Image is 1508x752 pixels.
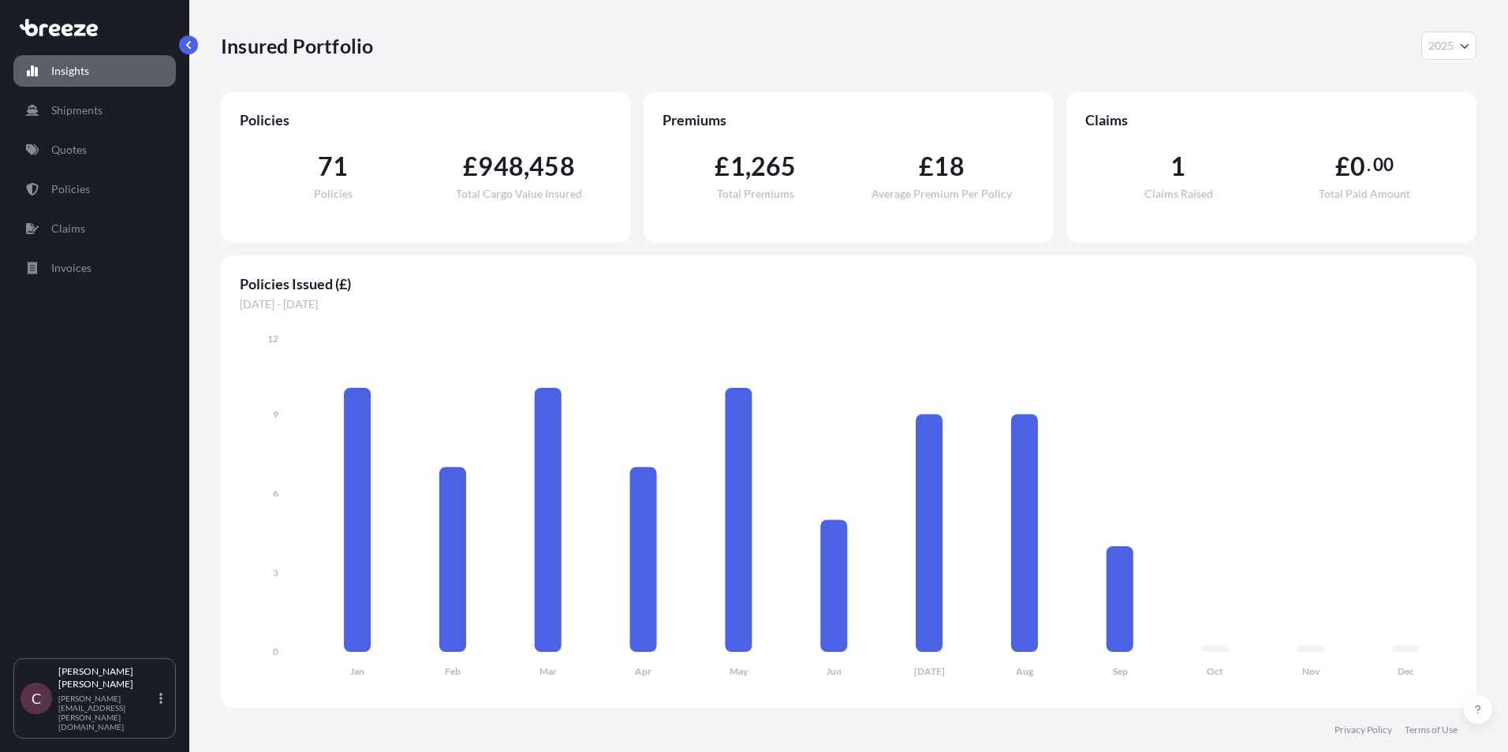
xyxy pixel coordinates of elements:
[273,487,278,499] tspan: 6
[1373,158,1394,171] span: 00
[1421,32,1476,60] button: Year Selector
[478,154,524,179] span: 948
[13,134,176,166] a: Quotes
[1405,724,1458,736] a: Terms of Use
[273,567,278,579] tspan: 3
[13,55,176,87] a: Insights
[1085,110,1458,129] span: Claims
[58,694,156,732] p: [PERSON_NAME][EMAIL_ADDRESS][PERSON_NAME][DOMAIN_NAME]
[1428,38,1454,54] span: 2025
[1144,188,1213,199] span: Claims Raised
[240,274,1458,293] span: Policies Issued (£)
[539,665,557,677] tspan: Mar
[240,296,1458,312] span: [DATE] - [DATE]
[267,333,278,344] tspan: 12
[1335,154,1350,179] span: £
[13,95,176,126] a: Shipments
[1350,154,1365,179] span: 0
[51,142,87,158] p: Quotes
[914,665,945,677] tspan: [DATE]
[221,33,373,58] p: Insured Portfolio
[730,154,745,179] span: 1
[273,646,278,657] tspan: 0
[524,154,529,179] span: ,
[730,665,748,677] tspan: May
[445,665,461,677] tspan: Feb
[51,260,91,276] p: Invoices
[1319,188,1410,199] span: Total Paid Amount
[13,213,176,244] a: Claims
[934,154,964,179] span: 18
[751,154,797,179] span: 265
[827,665,842,677] tspan: Jun
[58,665,156,691] p: [PERSON_NAME] [PERSON_NAME]
[456,188,582,199] span: Total Cargo Value Insured
[51,221,85,236] p: Claims
[1113,665,1128,677] tspan: Sep
[51,63,89,79] p: Insights
[663,110,1035,129] span: Premiums
[1302,665,1320,677] tspan: Nov
[13,252,176,284] a: Invoices
[240,110,612,129] span: Policies
[1398,665,1414,677] tspan: Dec
[1170,154,1185,179] span: 1
[717,188,794,199] span: Total Premiums
[13,173,176,205] a: Policies
[32,691,41,706] span: C
[635,665,651,677] tspan: Apr
[919,154,934,179] span: £
[51,102,103,118] p: Shipments
[529,154,575,179] span: 458
[51,181,90,197] p: Policies
[1207,665,1223,677] tspan: Oct
[715,154,730,179] span: £
[1367,158,1371,171] span: .
[273,408,278,420] tspan: 9
[463,154,478,179] span: £
[872,188,1012,199] span: Average Premium Per Policy
[1334,724,1392,736] a: Privacy Policy
[318,154,348,179] span: 71
[745,154,751,179] span: ,
[314,188,353,199] span: Policies
[350,665,364,677] tspan: Jan
[1016,665,1034,677] tspan: Aug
